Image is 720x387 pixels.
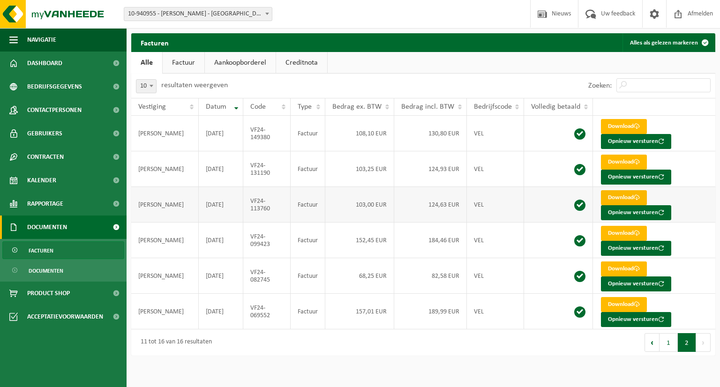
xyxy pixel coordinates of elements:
span: Bedrag ex. BTW [332,103,382,111]
td: VEL [467,187,525,223]
a: Download [601,297,647,312]
td: Factuur [291,151,325,187]
span: Documenten [27,216,67,239]
td: Factuur [291,223,325,258]
a: Aankoopborderel [205,52,276,74]
span: Bedrag incl. BTW [401,103,454,111]
a: Facturen [2,241,124,259]
button: Opnieuw versturen [601,205,671,220]
span: Contracten [27,145,64,169]
td: VEL [467,151,525,187]
td: 82,58 EUR [394,258,467,294]
td: VF24-113760 [243,187,291,223]
span: Documenten [29,262,63,280]
button: Opnieuw versturen [601,276,671,291]
span: Acceptatievoorwaarden [27,305,103,328]
span: 10-940955 - DECKERS MARC CVBA - KALMTHOUT [124,7,272,21]
span: Vestiging [138,103,166,111]
button: Alles als gelezen markeren [622,33,714,52]
button: Opnieuw versturen [601,241,671,256]
button: 1 [660,333,678,352]
td: [PERSON_NAME] [131,151,199,187]
button: Previous [645,333,660,352]
td: 124,93 EUR [394,151,467,187]
button: Next [696,333,711,352]
td: [DATE] [199,294,243,329]
td: [PERSON_NAME] [131,187,199,223]
span: Navigatie [27,28,56,52]
td: VEL [467,116,525,151]
a: Download [601,119,647,134]
span: 10 [136,80,156,93]
a: Download [601,190,647,205]
td: 152,45 EUR [325,223,394,258]
td: 189,99 EUR [394,294,467,329]
button: Opnieuw versturen [601,170,671,185]
label: Zoeken: [588,82,612,89]
span: Bedrijfscode [474,103,512,111]
td: [DATE] [199,187,243,223]
td: Factuur [291,116,325,151]
td: [DATE] [199,258,243,294]
td: VF24-131190 [243,151,291,187]
td: [DATE] [199,223,243,258]
td: VF24-082745 [243,258,291,294]
td: [DATE] [199,151,243,187]
td: VEL [467,294,525,329]
a: Download [601,261,647,276]
td: 124,63 EUR [394,187,467,223]
span: Gebruikers [27,122,62,145]
td: 68,25 EUR [325,258,394,294]
span: Code [250,103,266,111]
td: VF24-069552 [243,294,291,329]
td: Factuur [291,258,325,294]
a: Documenten [2,261,124,279]
span: 10-940955 - DECKERS MARC CVBA - KALMTHOUT [124,7,272,21]
div: 11 tot 16 van 16 resultaten [136,334,212,351]
td: 103,25 EUR [325,151,394,187]
span: Kalender [27,169,56,192]
span: Facturen [29,242,53,260]
td: 157,01 EUR [325,294,394,329]
button: Opnieuw versturen [601,134,671,149]
span: Dashboard [27,52,62,75]
span: Contactpersonen [27,98,82,122]
td: 184,46 EUR [394,223,467,258]
td: 103,00 EUR [325,187,394,223]
td: VEL [467,258,525,294]
span: Datum [206,103,226,111]
a: Download [601,226,647,241]
td: [PERSON_NAME] [131,223,199,258]
span: Rapportage [27,192,63,216]
a: Creditnota [276,52,327,74]
a: Alle [131,52,162,74]
button: Opnieuw versturen [601,312,671,327]
label: resultaten weergeven [161,82,228,89]
span: Product Shop [27,282,70,305]
td: VF24-099423 [243,223,291,258]
span: Bedrijfsgegevens [27,75,82,98]
a: Download [601,155,647,170]
a: Factuur [163,52,204,74]
button: 2 [678,333,696,352]
td: [PERSON_NAME] [131,258,199,294]
span: Volledig betaald [531,103,580,111]
td: 108,10 EUR [325,116,394,151]
td: VEL [467,223,525,258]
td: Factuur [291,187,325,223]
span: 10 [136,79,157,93]
td: VF24-149380 [243,116,291,151]
td: 130,80 EUR [394,116,467,151]
td: Factuur [291,294,325,329]
span: Type [298,103,312,111]
td: [DATE] [199,116,243,151]
h2: Facturen [131,33,178,52]
td: [PERSON_NAME] [131,116,199,151]
td: [PERSON_NAME] [131,294,199,329]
